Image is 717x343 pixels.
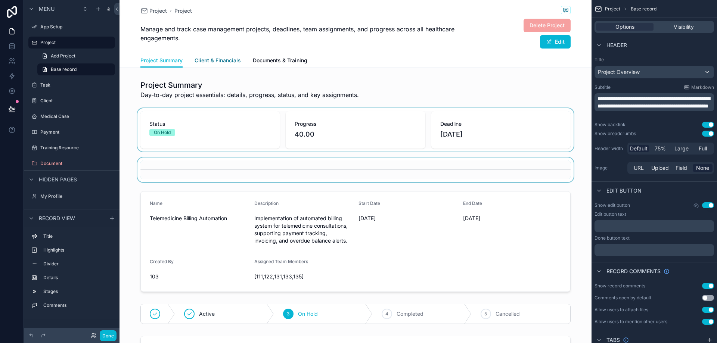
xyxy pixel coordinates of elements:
[605,6,620,12] span: Project
[195,57,241,64] span: Client & Financials
[253,54,307,69] a: Documents & Training
[40,160,114,166] label: Document
[43,261,112,267] label: Divider
[43,275,112,281] label: Details
[39,5,55,13] span: Menu
[43,289,112,294] label: Stages
[655,145,666,152] span: 75%
[699,145,707,152] span: Full
[595,93,714,111] div: scrollable content
[40,24,114,30] label: App Setup
[595,122,626,128] div: Show backlink
[149,7,167,15] span: Project
[40,193,114,199] label: My Profile
[595,165,624,171] label: Image
[253,57,307,64] span: Documents & Training
[674,145,689,152] span: Large
[40,145,114,151] label: Training Resource
[43,233,112,239] label: Title
[43,302,112,308] label: Comments
[630,145,648,152] span: Default
[598,68,640,76] span: Project Overview
[51,53,75,59] span: Add Project
[595,202,630,208] label: Show edit button
[37,63,115,75] a: Base record
[606,268,661,275] span: Record comments
[634,164,644,172] span: URL
[606,187,642,194] span: Edit button
[40,129,114,135] label: Payment
[595,244,714,256] div: scrollable content
[595,146,624,152] label: Header width
[28,79,115,91] a: Task
[28,95,115,107] a: Client
[606,41,627,49] span: Header
[140,25,486,43] span: Manage and track case management projects, deadlines, team assignments, and progress across all h...
[595,66,714,78] button: Project Overview
[595,220,714,232] div: scrollable content
[40,98,114,104] label: Client
[674,23,694,31] span: Visibility
[37,50,115,62] a: Add Project
[40,40,111,46] label: Project
[595,283,645,289] div: Show record comments
[651,164,669,172] span: Upload
[595,57,714,63] label: Title
[595,295,651,301] div: Comments open by default
[140,54,183,68] a: Project Summary
[595,131,636,137] div: Show breadcrumbs
[28,158,115,169] a: Document
[696,164,709,172] span: None
[540,35,571,49] button: Edit
[40,113,114,119] label: Medical Case
[595,235,630,241] label: Done button text
[595,319,667,325] div: Allow users to mention other users
[28,126,115,138] a: Payment
[39,176,77,183] span: Hidden pages
[40,82,114,88] label: Task
[684,84,714,90] a: Markdown
[100,330,117,341] button: Done
[39,215,75,222] span: Record view
[595,211,626,217] label: Edit button text
[615,23,634,31] span: Options
[174,7,192,15] a: Project
[140,7,167,15] a: Project
[676,164,687,172] span: Field
[43,247,112,253] label: Highlights
[595,84,611,90] label: Subtitle
[28,21,115,33] a: App Setup
[691,84,714,90] span: Markdown
[28,142,115,154] a: Training Resource
[595,307,648,313] div: Allow users to attach files
[28,190,115,202] a: My Profile
[140,57,183,64] span: Project Summary
[195,54,241,69] a: Client & Financials
[631,6,657,12] span: Base record
[28,37,115,49] a: Project
[28,110,115,122] a: Medical Case
[24,227,119,319] div: scrollable content
[51,66,77,72] span: Base record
